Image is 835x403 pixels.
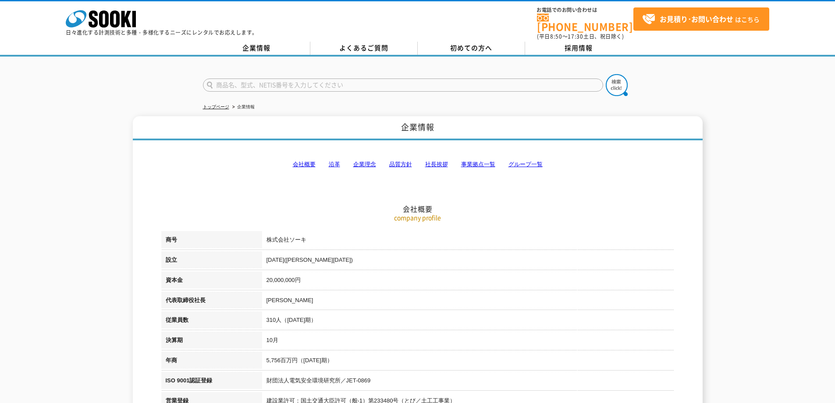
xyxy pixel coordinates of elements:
th: 年商 [161,352,262,372]
th: ISO 9001認証登録 [161,372,262,392]
a: 企業情報 [203,42,310,55]
a: 企業理念 [353,161,376,168]
a: 会社概要 [293,161,316,168]
a: よくあるご質問 [310,42,418,55]
a: 社長挨拶 [425,161,448,168]
td: 20,000,000円 [262,271,674,292]
a: 採用情報 [525,42,632,55]
span: お電話でのお問い合わせは [537,7,633,13]
li: 企業情報 [231,103,255,112]
p: 日々進化する計測技術と多種・多様化するニーズにレンタルでお応えします。 [66,30,258,35]
input: 商品名、型式、NETIS番号を入力してください [203,78,603,92]
td: 310人（[DATE]期） [262,311,674,332]
td: [PERSON_NAME] [262,292,674,312]
span: (平日 ～ 土日、祝日除く) [537,32,624,40]
img: btn_search.png [606,74,628,96]
h2: 会社概要 [161,117,674,214]
td: 5,756百万円（[DATE]期） [262,352,674,372]
th: 商号 [161,231,262,251]
a: グループ一覧 [508,161,543,168]
p: company profile [161,213,674,222]
a: 品質方針 [389,161,412,168]
span: 17:30 [568,32,583,40]
h1: 企業情報 [133,116,703,140]
strong: お見積り･お問い合わせ [660,14,733,24]
th: 代表取締役社長 [161,292,262,312]
th: 資本金 [161,271,262,292]
span: 初めての方へ [450,43,492,53]
td: 10月 [262,332,674,352]
td: 株式会社ソーキ [262,231,674,251]
td: 財団法人電気安全環境研究所／JET-0869 [262,372,674,392]
th: 決算期 [161,332,262,352]
a: 事業拠点一覧 [461,161,495,168]
a: [PHONE_NUMBER] [537,14,633,32]
th: 従業員数 [161,311,262,332]
a: トップページ [203,104,229,109]
span: 8:50 [550,32,562,40]
a: 初めての方へ [418,42,525,55]
a: 沿革 [329,161,340,168]
td: [DATE]([PERSON_NAME][DATE]) [262,251,674,271]
th: 設立 [161,251,262,271]
span: はこちら [642,13,760,26]
a: お見積り･お問い合わせはこちら [633,7,769,31]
